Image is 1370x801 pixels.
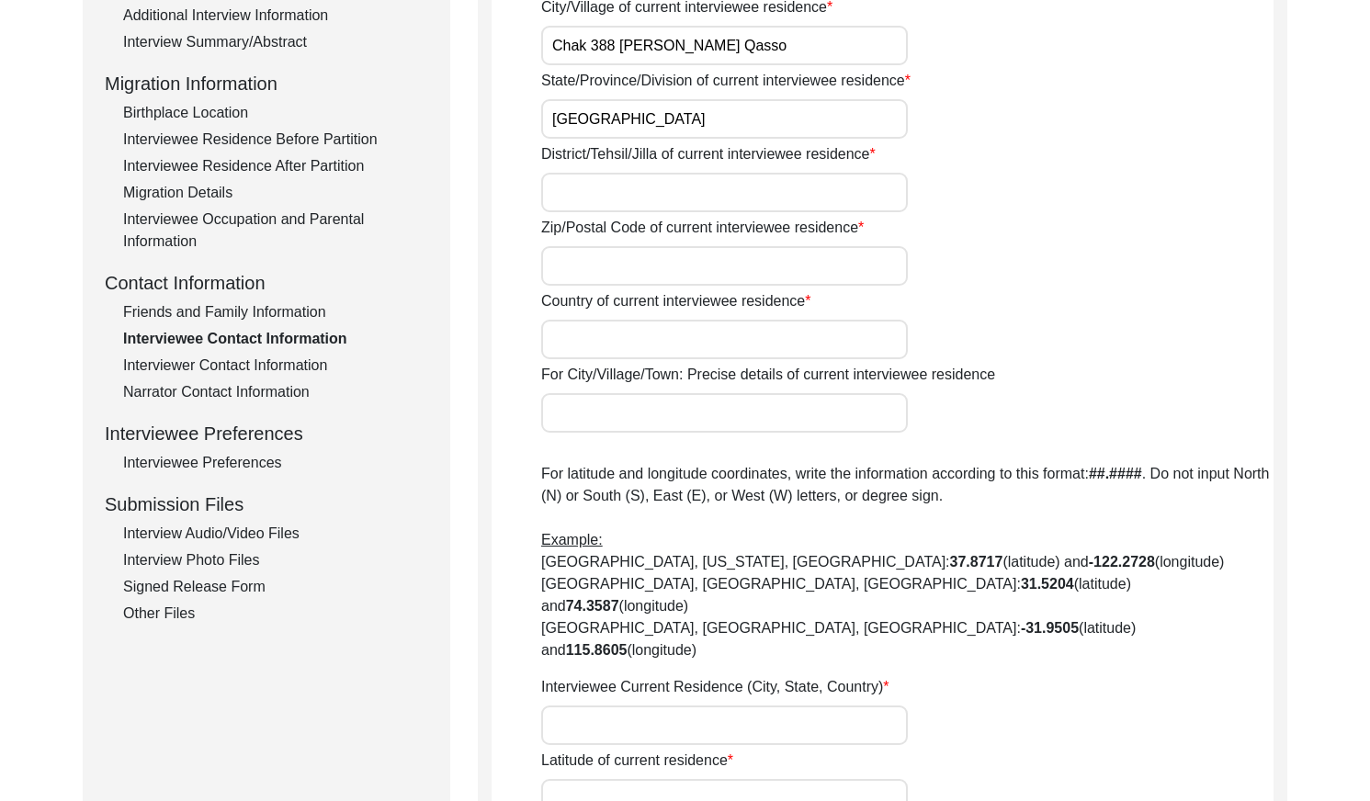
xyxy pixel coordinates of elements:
[123,301,428,323] div: Friends and Family Information
[123,549,428,571] div: Interview Photo Files
[105,491,428,518] div: Submission Files
[1089,554,1155,570] b: -122.2728
[566,642,628,658] b: 115.8605
[123,576,428,598] div: Signed Release Form
[541,143,876,165] label: District/Tehsil/Jilla of current interviewee residence
[123,182,428,204] div: Migration Details
[105,420,428,447] div: Interviewee Preferences
[950,554,1003,570] b: 37.8717
[566,598,619,614] b: 74.3587
[541,532,603,547] span: Example:
[1021,620,1079,636] b: -31.9505
[123,31,428,53] div: Interview Summary/Abstract
[123,102,428,124] div: Birthplace Location
[541,750,733,772] label: Latitude of current residence
[105,70,428,97] div: Migration Information
[123,5,428,27] div: Additional Interview Information
[123,381,428,403] div: Narrator Contact Information
[123,328,428,350] div: Interviewee Contact Information
[123,355,428,377] div: Interviewer Contact Information
[541,676,889,698] label: Interviewee Current Residence (City, State, Country)
[123,603,428,625] div: Other Files
[541,463,1274,661] p: For latitude and longitude coordinates, write the information according to this format: . Do not ...
[541,217,864,239] label: Zip/Postal Code of current interviewee residence
[123,155,428,177] div: Interviewee Residence After Partition
[541,70,911,92] label: State/Province/Division of current interviewee residence
[541,364,995,386] label: For City/Village/Town: Precise details of current interviewee residence
[105,269,428,297] div: Contact Information
[123,523,428,545] div: Interview Audio/Video Files
[1089,466,1142,481] b: ##.####
[123,129,428,151] div: Interviewee Residence Before Partition
[123,209,428,253] div: Interviewee Occupation and Parental Information
[123,452,428,474] div: Interviewee Preferences
[541,290,810,312] label: Country of current interviewee residence
[1021,576,1074,592] b: 31.5204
